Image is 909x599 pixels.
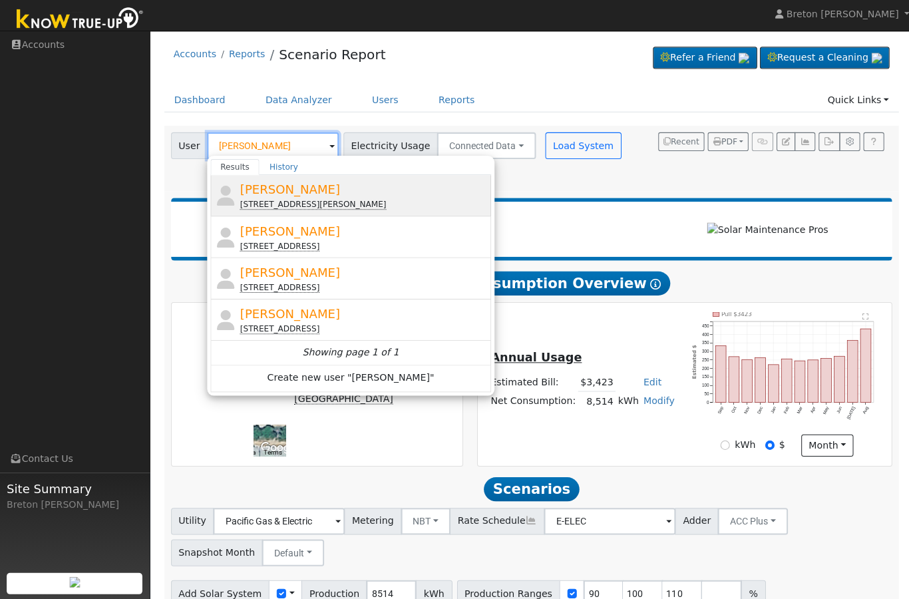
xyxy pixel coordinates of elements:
[793,407,800,415] text: Mar
[714,407,722,416] text: Sep
[701,392,707,397] text: 50
[170,508,214,535] span: Utility
[699,325,707,329] text: 450
[705,134,745,153] button: PDF
[239,308,339,322] span: [PERSON_NAME]
[753,407,761,415] text: Dec
[704,224,824,238] img: Solar Maintenance Pros
[868,55,878,66] img: retrieve
[831,357,842,403] rect: onclick=""
[791,362,802,403] rect: onclick=""
[726,358,737,404] rect: onclick=""
[256,440,300,457] img: Google
[261,540,323,566] button: Default
[177,210,647,252] div: Powered by Know True-Up ®
[613,393,638,412] td: kWh
[699,367,707,371] text: 200
[732,439,753,453] label: kWh
[719,312,749,319] text: Pull $3423
[805,361,815,403] rect: onclick=""
[361,90,407,114] a: Users
[641,396,672,407] a: Modify
[164,90,235,114] a: Dashboard
[239,267,339,281] span: [PERSON_NAME]
[818,406,827,416] text: May
[860,134,880,153] a: Help Link
[857,330,868,403] rect: onclick=""
[791,134,812,153] button: Multi-Series Graph
[699,333,707,337] text: 400
[486,393,576,412] td: Net Consumption:
[256,440,300,457] a: Open this area in Google Maps (opens a new window)
[818,359,828,403] rect: onclick=""
[239,184,339,198] span: [PERSON_NAME]
[266,372,433,387] span: Create new user "[PERSON_NAME]"
[739,361,749,403] rect: onclick=""
[69,577,80,588] img: retrieve
[655,134,702,153] button: Recent
[699,341,707,346] text: 350
[832,407,840,415] text: Jun
[699,375,707,380] text: 150
[10,7,150,37] img: Know True-Up
[689,346,695,380] text: Estimated $
[672,508,715,535] span: Adder
[779,407,787,415] text: Feb
[435,134,534,161] button: Connected Data
[258,161,307,177] a: History
[212,508,343,535] input: Select a Utility
[844,341,854,403] rect: onclick=""
[647,280,658,291] i: Show Help
[765,366,776,404] rect: onclick=""
[767,407,774,415] text: Jan
[184,210,640,233] h2: Scenario Report
[7,481,142,499] span: Site Summary
[301,347,397,361] i: Showing page 1 of 1
[783,11,895,22] span: Breton [PERSON_NAME]
[762,441,771,451] input: $
[342,134,436,161] span: Electricity Usage
[170,134,207,161] span: User
[815,134,836,153] button: Export Interval Data
[486,373,576,393] td: Estimated Bill:
[704,401,707,405] text: 0
[427,90,482,114] a: Reports
[757,49,886,72] a: Request a Cleaning
[254,90,341,114] a: Data Analyzer
[806,407,813,415] text: Apr
[488,352,579,365] u: Annual Usage
[343,508,400,535] span: Metering
[699,359,707,363] text: 250
[859,313,865,320] text: 
[448,508,542,535] span: Rate Schedule
[391,273,667,297] span: Energy Consumption Overview
[482,478,577,502] span: Scenarios
[773,134,792,153] button: Edit User
[399,508,449,535] button: NBT
[170,540,262,566] span: Snapshot Month
[740,406,747,415] text: Nov
[699,350,707,355] text: 300
[173,51,216,62] a: Accounts
[228,51,264,62] a: Reports
[735,55,746,66] img: retrieve
[262,449,281,457] a: Terms (opens in new tab)
[858,407,866,416] text: Aug
[542,508,673,535] input: Select a Rate Schedule
[713,347,723,403] rect: onclick=""
[842,407,853,421] text: [DATE]
[576,393,613,412] td: 8,514
[814,90,895,114] a: Quick Links
[7,499,142,512] div: Breton [PERSON_NAME]
[239,226,339,240] span: [PERSON_NAME]
[277,49,384,65] a: Scenario Report
[576,373,613,393] td: $3,423
[727,407,735,415] text: Oct
[710,139,734,148] span: PDF
[210,161,259,177] a: Results
[543,134,619,161] button: Load System
[717,441,727,451] input: kWh
[836,134,856,153] button: Settings
[641,377,659,388] a: Edit
[798,435,850,458] button: month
